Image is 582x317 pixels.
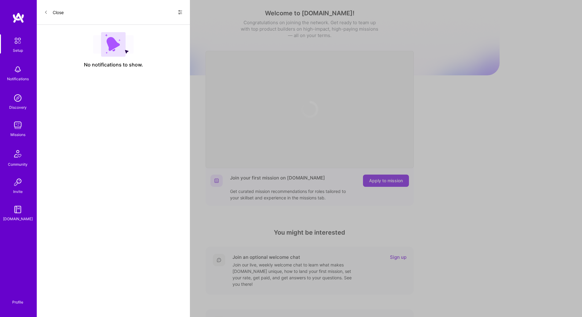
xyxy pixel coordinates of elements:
[13,47,23,54] div: Setup
[10,131,25,138] div: Missions
[84,62,143,68] span: No notifications to show.
[44,7,64,17] button: Close
[12,119,24,131] img: teamwork
[93,32,134,57] img: empty
[10,292,25,305] a: Profile
[13,188,23,195] div: Invite
[8,161,28,168] div: Community
[12,176,24,188] img: Invite
[12,203,24,216] img: guide book
[3,216,33,222] div: [DOMAIN_NAME]
[11,34,24,47] img: setup
[12,12,25,23] img: logo
[12,92,24,104] img: discovery
[10,146,25,161] img: Community
[9,104,27,111] div: Discovery
[12,299,23,305] div: Profile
